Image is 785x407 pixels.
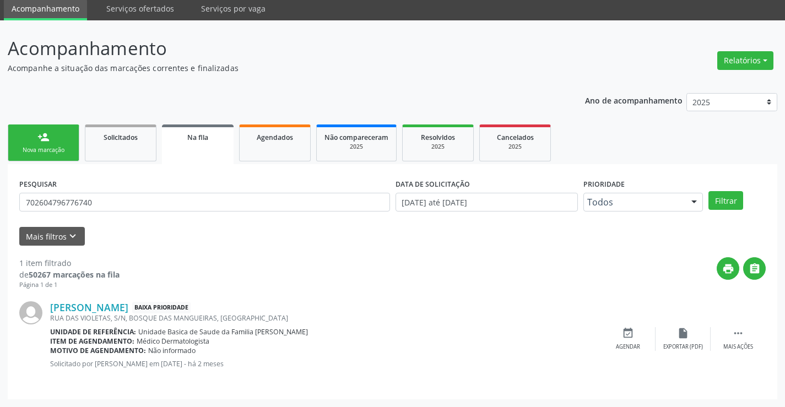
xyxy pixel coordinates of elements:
[50,327,136,337] b: Unidade de referência:
[324,133,388,142] span: Não compareceram
[29,269,120,280] strong: 50267 marcações na fila
[138,327,308,337] span: Unidade Basica de Saude da Familia [PERSON_NAME]
[148,346,196,355] span: Não informado
[50,301,128,313] a: [PERSON_NAME]
[67,230,79,242] i: keyboard_arrow_down
[50,337,134,346] b: Item de agendamento:
[749,263,761,275] i: 
[50,346,146,355] b: Motivo de agendamento:
[50,359,600,368] p: Solicitado por [PERSON_NAME] em [DATE] - há 2 meses
[488,143,543,151] div: 2025
[723,343,753,351] div: Mais ações
[677,327,689,339] i: insert_drive_file
[743,257,766,280] button: 
[19,301,42,324] img: img
[8,62,546,74] p: Acompanhe a situação das marcações correntes e finalizadas
[137,337,209,346] span: Médico Dermatologista
[19,280,120,290] div: Página 1 de 1
[8,35,546,62] p: Acompanhamento
[717,257,739,280] button: print
[396,193,578,211] input: Selecione um intervalo
[732,327,744,339] i: 
[19,257,120,269] div: 1 item filtrado
[722,263,734,275] i: print
[16,146,71,154] div: Nova marcação
[583,176,625,193] label: Prioridade
[497,133,534,142] span: Cancelados
[410,143,465,151] div: 2025
[187,133,208,142] span: Na fila
[585,93,683,107] p: Ano de acompanhamento
[37,131,50,143] div: person_add
[19,227,85,246] button: Mais filtroskeyboard_arrow_down
[708,191,743,210] button: Filtrar
[104,133,138,142] span: Solicitados
[663,343,703,351] div: Exportar (PDF)
[396,176,470,193] label: DATA DE SOLICITAÇÃO
[19,193,390,211] input: Nome, CNS
[19,269,120,280] div: de
[19,176,57,193] label: PESQUISAR
[717,51,773,70] button: Relatórios
[257,133,293,142] span: Agendados
[587,197,681,208] span: Todos
[50,313,600,323] div: RUA DAS VIOLETAS, S/N, BOSQUE DAS MANGUEIRAS, [GEOGRAPHIC_DATA]
[421,133,455,142] span: Resolvidos
[616,343,640,351] div: Agendar
[324,143,388,151] div: 2025
[132,302,191,313] span: Baixa Prioridade
[622,327,634,339] i: event_available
